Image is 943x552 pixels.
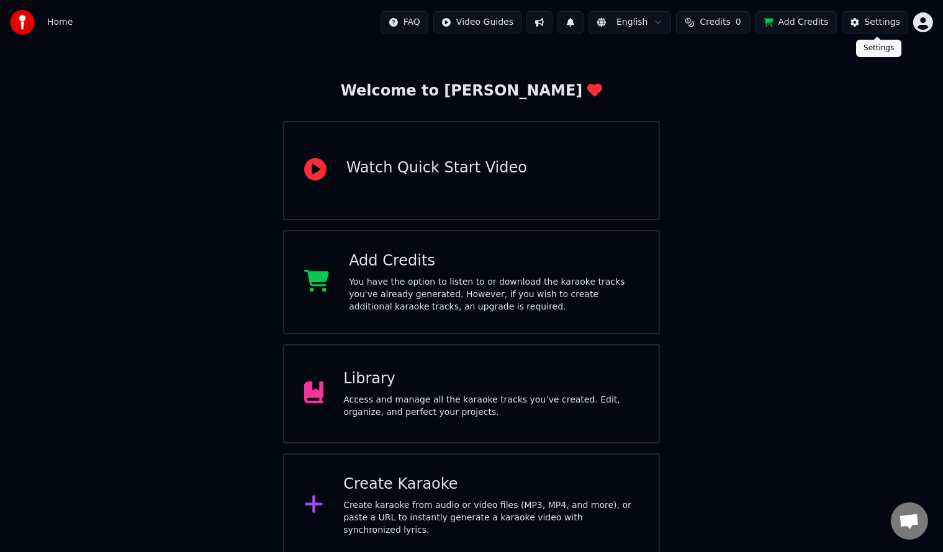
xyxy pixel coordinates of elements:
span: 0 [736,16,741,29]
button: Settings [842,11,908,33]
div: Settings [856,40,901,57]
div: Welcome to [PERSON_NAME] [341,81,603,101]
span: Credits [700,16,730,29]
div: Open chat [891,502,928,540]
button: FAQ [381,11,428,33]
img: youka [10,10,35,35]
div: You have the option to listen to or download the karaoke tracks you've already generated. However... [349,276,639,313]
nav: breadcrumb [47,16,73,29]
div: Create Karaoke [343,474,639,494]
button: Add Credits [756,11,837,33]
div: Access and manage all the karaoke tracks you’ve created. Edit, organize, and perfect your projects. [343,394,639,419]
button: Credits0 [676,11,751,33]
button: Video Guides [433,11,521,33]
span: Home [47,16,73,29]
div: Add Credits [349,251,639,271]
div: Watch Quick Start Video [346,158,527,178]
div: Create karaoke from audio or video files (MP3, MP4, and more), or paste a URL to instantly genera... [343,499,639,536]
div: Library [343,369,639,389]
div: Settings [865,16,900,29]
